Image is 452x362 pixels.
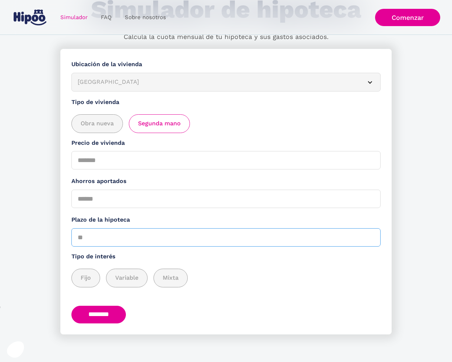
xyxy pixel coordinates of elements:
[71,98,381,107] label: Tipo de vivienda
[60,49,392,334] form: Simulador Form
[71,269,381,287] div: add_description_here
[54,10,94,25] a: Simulador
[118,10,173,25] a: Sobre nosotros
[71,73,381,92] article: [GEOGRAPHIC_DATA]
[163,273,179,283] span: Mixta
[78,78,357,87] div: [GEOGRAPHIC_DATA]
[115,273,138,283] span: Variable
[71,60,381,69] label: Ubicación de la vivienda
[81,119,114,128] span: Obra nueva
[71,215,381,225] label: Plazo de la hipoteca
[375,9,440,26] a: Comenzar
[71,139,381,148] label: Precio de vivienda
[94,10,118,25] a: FAQ
[71,114,381,133] div: add_description_here
[138,119,181,128] span: Segunda mano
[71,177,381,186] label: Ahorros aportados
[71,252,381,261] label: Tipo de interés
[12,7,48,28] a: home
[81,273,91,283] span: Fijo
[124,32,329,42] p: Calcula la cuota mensual de tu hipoteca y sus gastos asociados.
